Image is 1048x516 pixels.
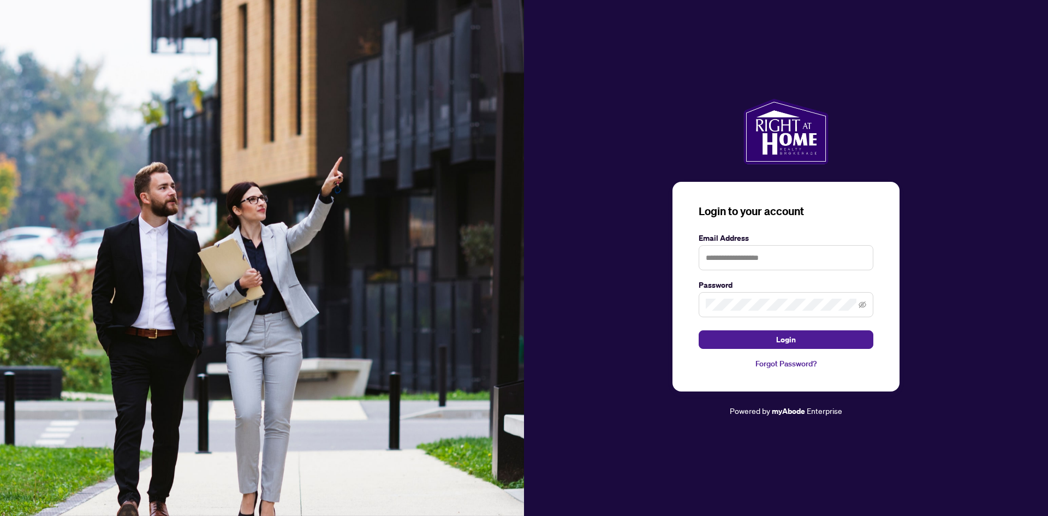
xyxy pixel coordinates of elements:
span: Powered by [730,406,770,416]
label: Password [699,279,873,291]
img: ma-logo [743,99,828,164]
span: eye-invisible [859,301,866,309]
span: Login [776,331,796,348]
button: Login [699,330,873,349]
label: Email Address [699,232,873,244]
h3: Login to your account [699,204,873,219]
span: Enterprise [807,406,842,416]
a: myAbode [772,405,805,417]
a: Forgot Password? [699,358,873,370]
